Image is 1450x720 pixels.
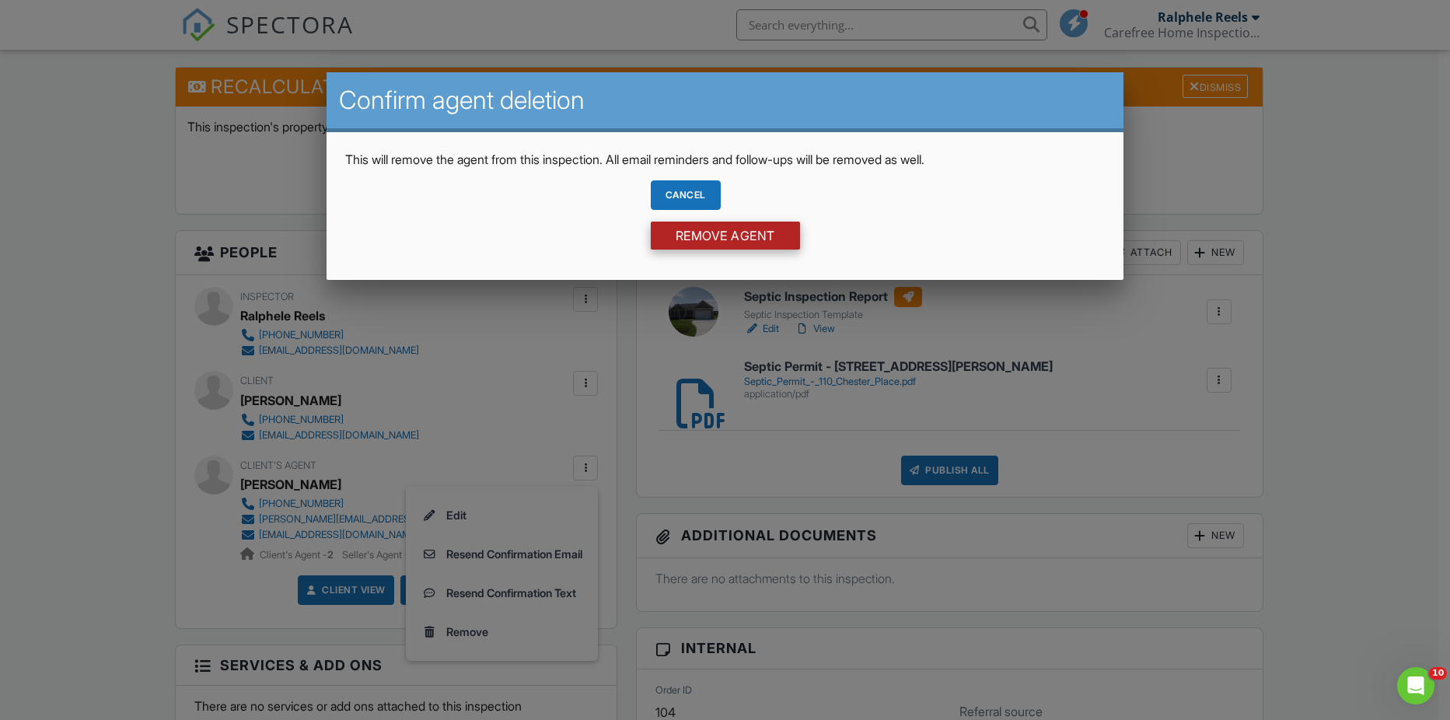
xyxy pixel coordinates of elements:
p: This will remove the agent from this inspection. All email reminders and follow-ups will be remov... [345,151,1106,168]
iframe: Intercom live chat [1397,667,1434,704]
span: 10 [1429,667,1447,680]
div: Cancel [651,180,721,210]
h2: Confirm agent deletion [339,85,1112,116]
input: Remove Agent [651,222,800,250]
